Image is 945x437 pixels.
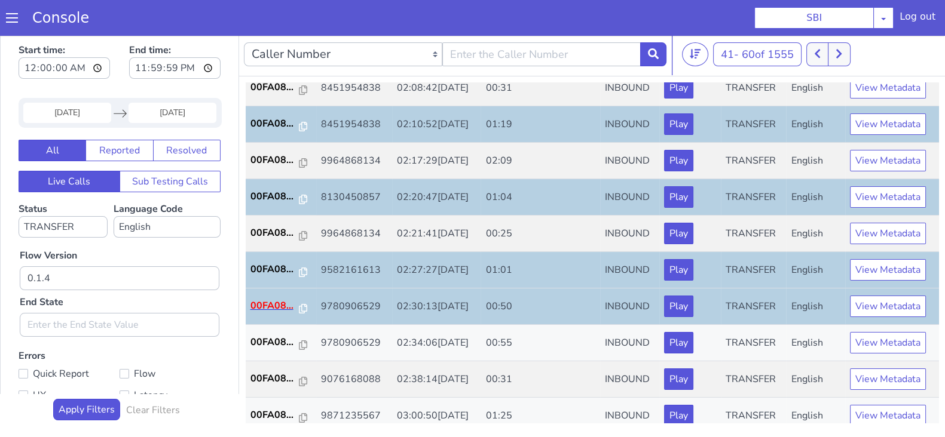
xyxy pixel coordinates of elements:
button: View Metadata [850,336,926,357]
td: TRANSFER [721,183,786,219]
td: TRANSFER [721,73,786,110]
td: TRANSFER [721,37,786,73]
td: 02:21:41[DATE] [392,183,481,219]
label: Status [19,170,108,205]
td: TRANSFER [721,328,786,365]
td: 03:00:50[DATE] [392,365,481,401]
a: 00FA08... [250,229,311,244]
td: 02:38:14[DATE] [392,328,481,365]
a: 00FA08... [250,47,311,61]
td: TRANSFER [721,110,786,146]
td: English [786,183,845,219]
td: 02:17:29[DATE] [392,110,481,146]
td: English [786,328,845,365]
td: 9076168088 [316,328,392,365]
td: INBOUND [600,183,660,219]
td: 02:08:42[DATE] [392,37,481,73]
a: Console [18,10,103,26]
td: TRANSFER [721,219,786,256]
h6: Clear Filters [126,372,180,383]
select: Status [19,183,108,205]
a: 00FA08... [250,266,311,280]
button: Play [664,190,693,211]
input: Start Date [23,70,111,90]
a: 00FA08... [250,156,311,171]
input: Enter the Caller Number [442,10,641,33]
td: 9780906529 [316,256,392,292]
p: 00FA08... [250,120,299,134]
td: INBOUND [600,146,660,183]
td: 00:55 [481,292,600,328]
label: Latency [120,354,221,371]
p: 00FA08... [250,84,299,98]
td: 9964868134 [316,183,392,219]
label: Start time: [19,7,110,50]
td: 02:09 [481,110,600,146]
p: 00FA08... [250,47,299,61]
td: 02:10:52[DATE] [392,73,481,110]
select: Language Code [114,183,221,205]
td: 02:27:27[DATE] [392,219,481,256]
input: End Date [129,70,216,90]
button: Play [664,263,693,284]
button: Play [664,372,693,393]
td: 8451954838 [316,37,392,73]
td: English [786,256,845,292]
td: English [786,219,845,256]
button: Play [664,81,693,102]
a: 00FA08... [250,84,311,98]
p: 00FA08... [250,156,299,171]
td: 02:30:13[DATE] [392,256,481,292]
td: INBOUND [600,110,660,146]
p: 00FA08... [250,375,299,389]
label: Flow [120,333,221,349]
td: 01:25 [481,365,600,401]
label: UX [19,354,120,371]
td: INBOUND [600,73,660,110]
button: Apply Filters [53,366,120,387]
td: 01:01 [481,219,600,256]
label: Quick Report [19,333,120,349]
td: TRANSFER [721,365,786,401]
td: 00:31 [481,37,600,73]
button: View Metadata [850,299,926,321]
button: View Metadata [850,372,926,393]
a: 00FA08... [250,338,311,353]
td: 00:31 [481,328,600,365]
td: English [786,73,845,110]
td: 00:50 [481,256,600,292]
p: 00FA08... [250,229,299,244]
td: 8451954838 [316,73,392,110]
button: View Metadata [850,44,926,66]
label: End time: [129,7,221,50]
input: Enter the End State Value [20,280,219,304]
td: INBOUND [600,37,660,73]
td: 9780906529 [316,292,392,328]
td: INBOUND [600,365,660,401]
td: TRANSFER [721,292,786,328]
td: 9582161613 [316,219,392,256]
p: 00FA08... [250,266,299,280]
td: 02:34:06[DATE] [392,292,481,328]
button: Sub Testing Calls [120,138,221,159]
button: All [19,107,86,128]
label: Flow Version [20,216,77,230]
p: 00FA08... [250,193,299,207]
td: English [786,37,845,73]
button: View Metadata [850,81,926,102]
td: INBOUND [600,219,660,256]
button: Reported [85,107,153,128]
button: View Metadata [850,117,926,139]
div: Log out [900,10,935,29]
button: Play [664,299,693,321]
td: English [786,146,845,183]
td: TRANSFER [721,146,786,183]
button: SBI [754,7,874,29]
td: INBOUND [600,292,660,328]
td: English [786,292,845,328]
label: End State [20,262,63,276]
button: Play [664,336,693,357]
button: Resolved [153,107,221,128]
a: 00FA08... [250,375,311,389]
p: 00FA08... [250,338,299,353]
